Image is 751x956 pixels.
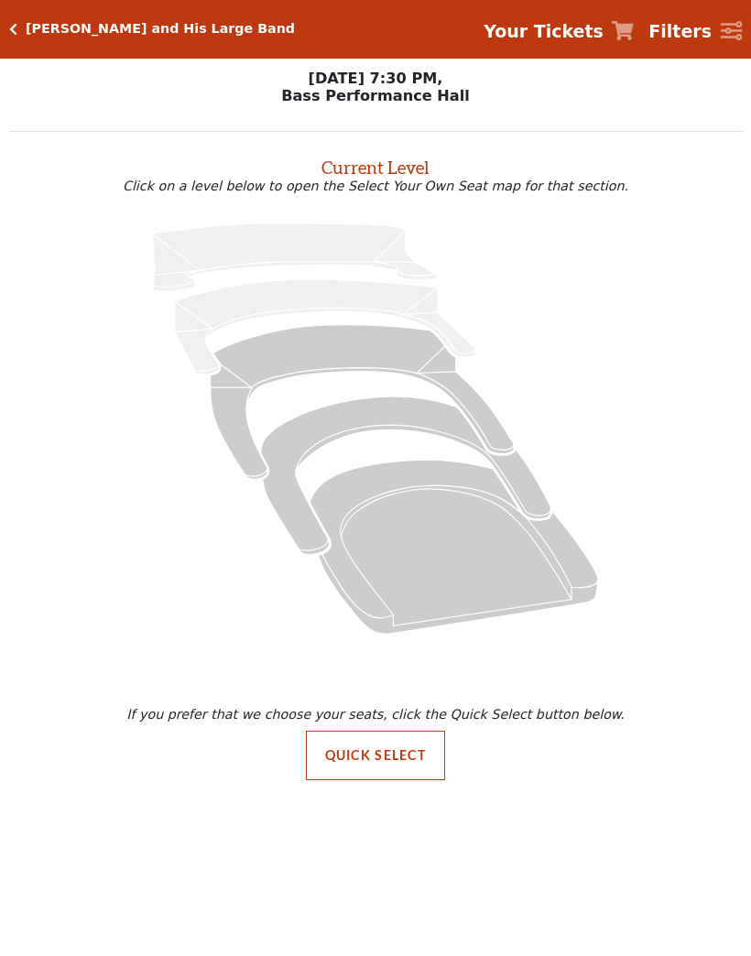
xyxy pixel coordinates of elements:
[13,707,738,722] p: If you prefer that we choose your seats, click the Quick Select button below.
[484,21,604,41] strong: Your Tickets
[306,731,446,780] button: Quick Select
[26,21,295,37] h5: [PERSON_NAME] and His Large Band
[9,23,17,36] a: Click here to go back to filters
[648,18,742,45] a: Filters
[648,21,712,41] strong: Filters
[9,149,743,179] h2: Current Level
[153,223,438,292] path: Upper Gallery - Seats Available: 0
[310,460,598,634] path: Orchestra / Parterre Circle - Seats Available: 139
[9,179,743,193] p: Click on a level below to open the Select Your Own Seat map for that section.
[9,70,743,104] p: [DATE] 7:30 PM, Bass Performance Hall
[484,18,634,45] a: Your Tickets
[175,279,475,375] path: Lower Gallery - Seats Available: 0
